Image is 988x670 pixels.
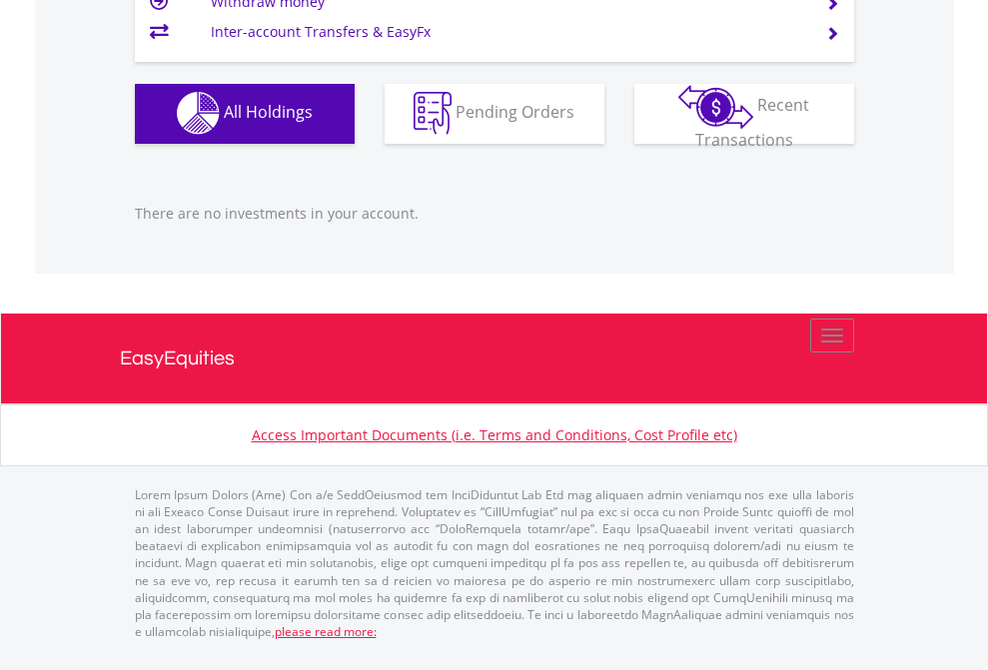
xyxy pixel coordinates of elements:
span: Pending Orders [456,101,574,123]
p: Lorem Ipsum Dolors (Ame) Con a/e SeddOeiusmod tem InciDiduntut Lab Etd mag aliquaen admin veniamq... [135,486,854,640]
span: All Holdings [224,101,313,123]
img: holdings-wht.png [177,92,220,135]
a: please read more: [275,623,377,640]
button: Recent Transactions [634,84,854,144]
button: All Holdings [135,84,355,144]
a: Access Important Documents (i.e. Terms and Conditions, Cost Profile etc) [252,425,737,444]
td: Inter-account Transfers & EasyFx [211,17,801,47]
img: transactions-zar-wht.png [678,85,753,129]
span: Recent Transactions [695,94,810,151]
p: There are no investments in your account. [135,204,854,224]
button: Pending Orders [385,84,604,144]
a: EasyEquities [120,314,869,403]
img: pending_instructions-wht.png [414,92,452,135]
